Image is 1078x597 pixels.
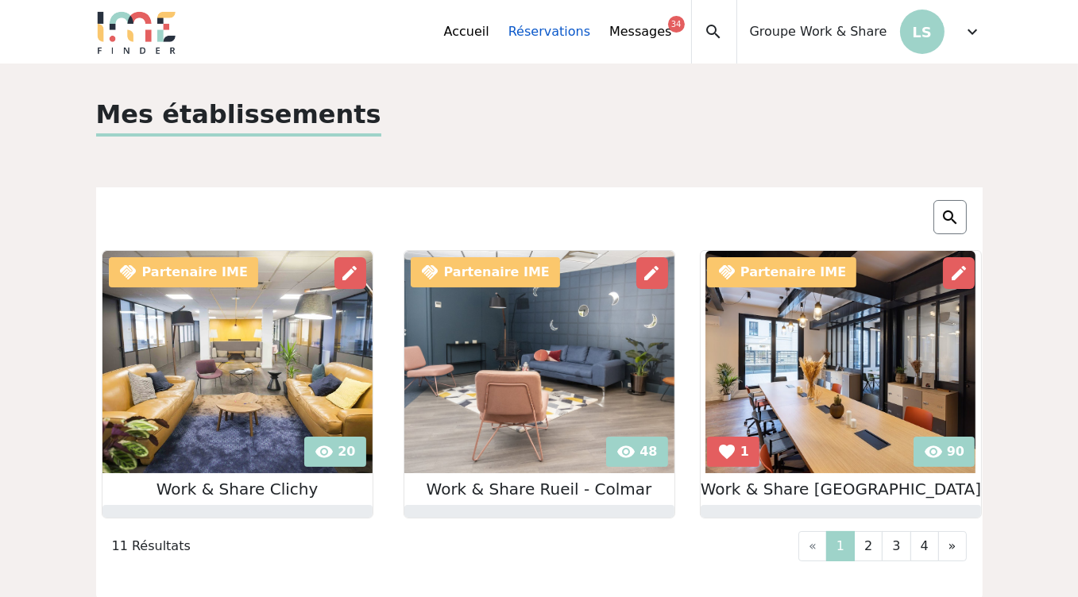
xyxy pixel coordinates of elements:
span: edit [341,264,360,283]
h2: Work & Share Rueil - Colmar [404,480,674,499]
a: 4 [910,531,939,561]
img: Logo.png [96,10,177,54]
nav: Page navigation [539,531,976,561]
div: handshake Partenaire IME visibility 48 edit Work & Share Rueil - Colmar [404,250,675,518]
a: 1 [826,531,855,561]
img: 1.jpg [705,251,976,473]
a: 3 [882,531,910,561]
img: 1.jpg [102,251,373,473]
div: handshake Partenaire IME visibility 90 favorite 1 edit Work & Share [GEOGRAPHIC_DATA] [700,250,982,518]
span: edit [949,264,968,283]
a: 2 [854,531,883,561]
a: Messages34 [609,22,671,41]
p: LS [900,10,945,54]
h2: Work & Share Clichy [102,480,373,499]
span: edit [643,264,662,283]
p: Mes établissements [96,95,381,137]
span: search [705,22,724,41]
img: search.png [941,208,960,227]
span: » [949,538,956,553]
img: 1.jpg [404,251,674,473]
span: Groupe Work & Share [750,22,887,41]
a: Réservations [508,22,590,41]
div: handshake Partenaire IME visibility 20 edit Work & Share Clichy [102,250,373,518]
div: 34 [668,16,685,33]
span: expand_more [964,22,983,41]
h2: Work & Share [GEOGRAPHIC_DATA] [701,480,981,499]
a: Accueil [444,22,489,41]
a: Next [938,531,967,561]
div: 11 Résultats [102,537,539,556]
